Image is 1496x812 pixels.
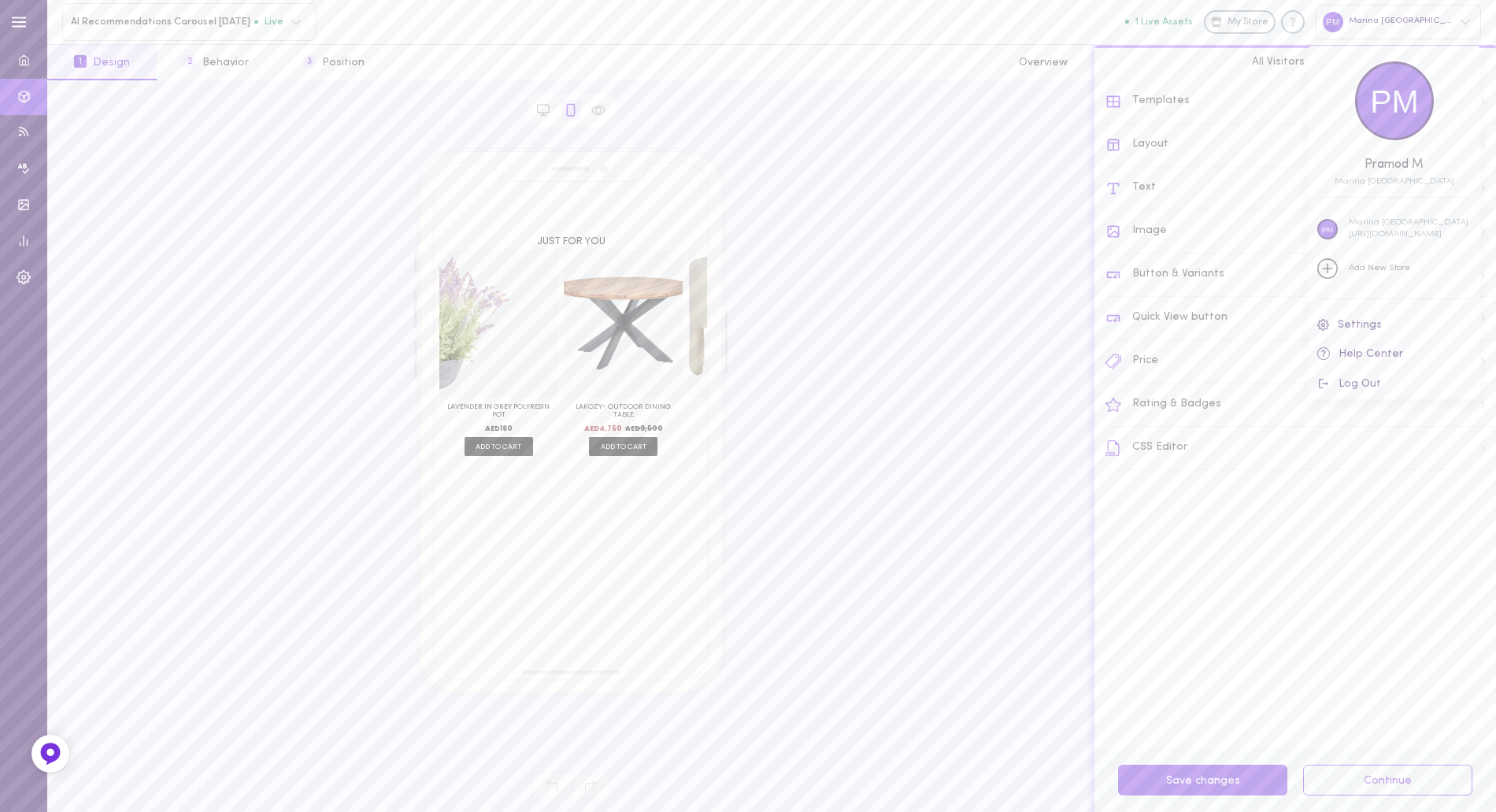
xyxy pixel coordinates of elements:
img: Feedback Button [39,742,62,766]
a: Settings [1308,310,1480,339]
button: Log Out [1308,369,1480,399]
p: Marina [GEOGRAPHIC_DATA] [1349,217,1468,229]
div: Add New Store [1349,263,1410,275]
div: Pramod M [1308,159,1480,172]
p: [URL][DOMAIN_NAME] [1349,229,1468,241]
a: Help Center [1308,339,1480,369]
a: Add New Store [1308,250,1480,287]
div: 22054 [1308,177,1480,186]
